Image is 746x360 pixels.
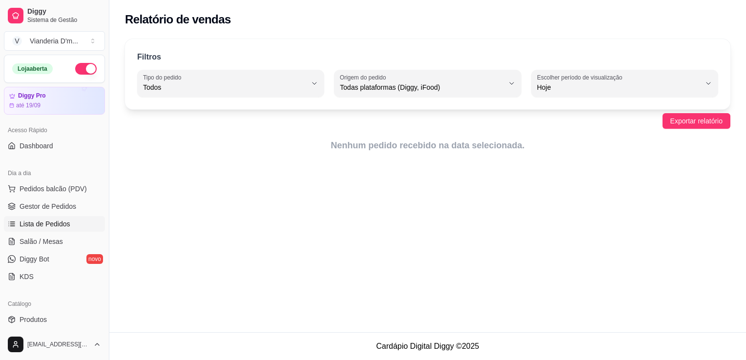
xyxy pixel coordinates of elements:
span: KDS [20,272,34,281]
article: Diggy Pro [18,92,46,100]
button: Select a team [4,31,105,51]
a: Dashboard [4,138,105,154]
a: Diggy Botnovo [4,251,105,267]
a: Salão / Mesas [4,234,105,249]
div: Acesso Rápido [4,122,105,138]
div: Dia a dia [4,165,105,181]
label: Origem do pedido [340,73,389,81]
span: Diggy [27,7,101,16]
article: Nenhum pedido recebido na data selecionada. [125,139,730,152]
label: Tipo do pedido [143,73,185,81]
span: Todos [143,82,307,92]
a: Gestor de Pedidos [4,199,105,214]
label: Escolher período de visualização [537,73,625,81]
span: Produtos [20,315,47,324]
footer: Cardápio Digital Diggy © 2025 [109,332,746,360]
span: Exportar relatório [670,116,723,126]
span: Dashboard [20,141,53,151]
span: Hoje [537,82,701,92]
button: Escolher período de visualizaçãoHoje [531,70,718,97]
h2: Relatório de vendas [125,12,231,27]
span: Diggy Bot [20,254,49,264]
a: Lista de Pedidos [4,216,105,232]
button: Exportar relatório [663,113,730,129]
p: Filtros [137,51,161,63]
button: Pedidos balcão (PDV) [4,181,105,197]
a: Diggy Proaté 19/09 [4,87,105,115]
div: Vianderia D'm ... [30,36,78,46]
div: Catálogo [4,296,105,312]
span: Sistema de Gestão [27,16,101,24]
button: [EMAIL_ADDRESS][DOMAIN_NAME] [4,333,105,356]
span: V [12,36,22,46]
a: DiggySistema de Gestão [4,4,105,27]
button: Origem do pedidoTodas plataformas (Diggy, iFood) [334,70,521,97]
div: Loja aberta [12,63,53,74]
button: Alterar Status [75,63,97,75]
span: Todas plataformas (Diggy, iFood) [340,82,503,92]
span: Pedidos balcão (PDV) [20,184,87,194]
span: Lista de Pedidos [20,219,70,229]
button: Tipo do pedidoTodos [137,70,324,97]
a: KDS [4,269,105,284]
a: Produtos [4,312,105,327]
span: [EMAIL_ADDRESS][DOMAIN_NAME] [27,340,89,348]
article: até 19/09 [16,101,41,109]
span: Gestor de Pedidos [20,201,76,211]
span: Salão / Mesas [20,237,63,246]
